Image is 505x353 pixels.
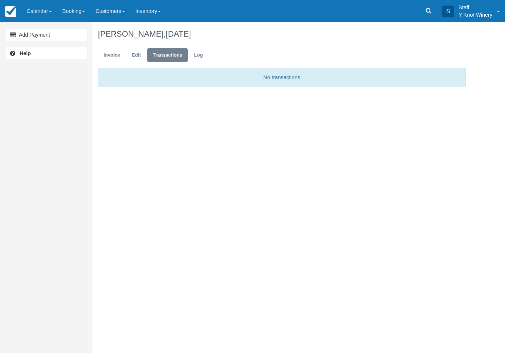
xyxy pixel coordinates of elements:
p: Y Knot Winery [458,11,492,19]
b: Help [20,50,31,56]
a: Transactions [147,48,188,63]
img: checkfront-main-nav-mini-logo.png [5,6,16,17]
span: [DATE] [166,29,191,38]
a: Log [189,48,209,63]
h1: [PERSON_NAME], [98,30,466,38]
a: Help [6,47,87,59]
a: Add Payment [6,29,87,41]
a: Edit [126,48,146,63]
a: Invoice [98,48,126,63]
div: S [442,6,454,17]
p: No transactions [98,68,466,87]
p: Staff [458,4,492,11]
